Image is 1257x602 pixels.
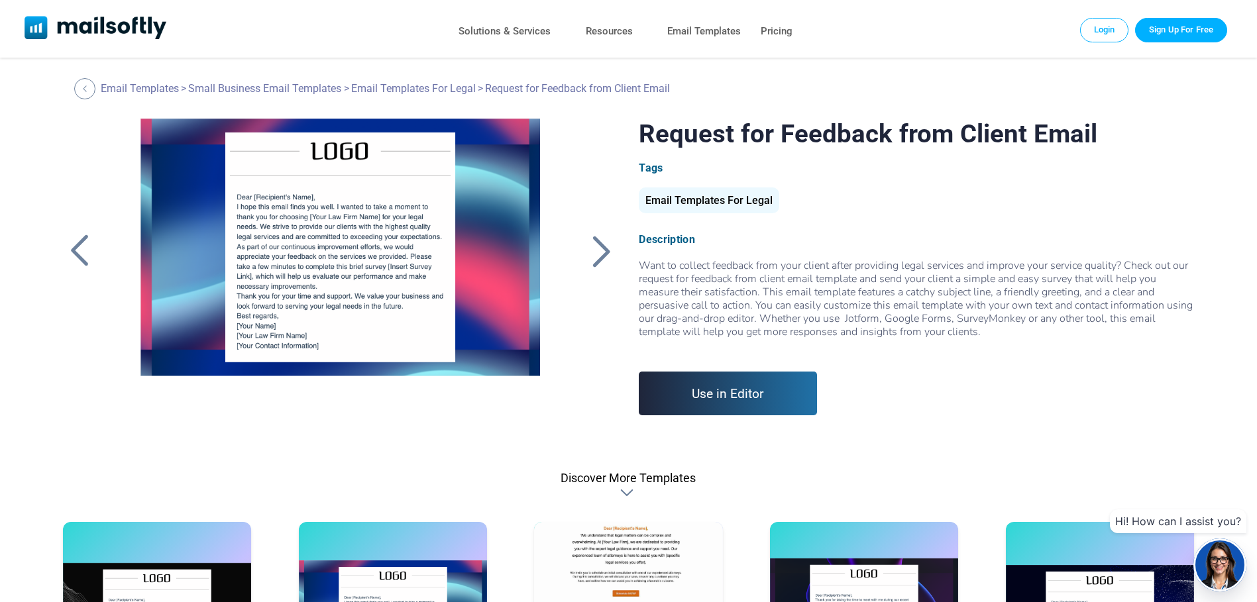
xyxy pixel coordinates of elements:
a: Request for Feedback from Client Email [119,119,563,450]
a: Email Templates For Legal [351,82,476,95]
a: Use in Editor [639,372,817,415]
a: Login [1080,18,1129,42]
a: Pricing [761,22,792,41]
div: Tags [639,162,1194,174]
h1: Request for Feedback from Client Email [639,119,1194,148]
div: Discover More Templates [620,486,636,499]
a: Email Templates [101,82,179,95]
div: Description [639,233,1194,246]
a: Trial [1135,18,1227,42]
a: Email Templates For Legal [639,199,779,205]
span: Want to collect feedback from your client after providing legal services and improve your service... [639,258,1194,352]
a: Small Business Email Templates [188,82,341,95]
div: Email Templates For Legal [639,187,779,213]
a: Back [63,234,96,268]
div: Discover More Templates [561,471,696,485]
div: Hi! How can I assist you? [1110,509,1246,533]
a: Solutions & Services [459,22,551,41]
a: Mailsoftly [25,16,167,42]
a: Email Templates [667,22,741,41]
a: Back [74,78,99,99]
a: Back [584,234,618,268]
a: Resources [586,22,633,41]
